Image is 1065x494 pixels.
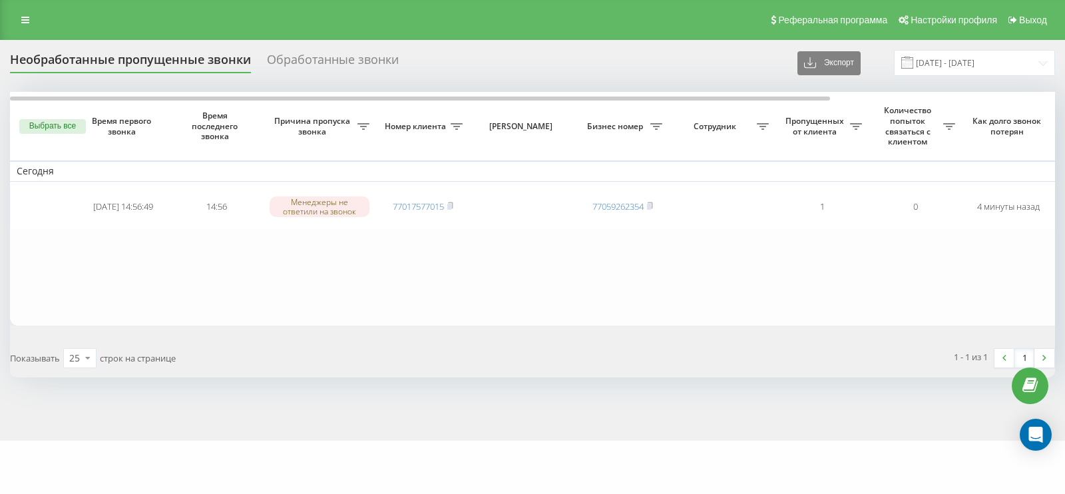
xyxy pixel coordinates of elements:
[875,105,943,146] span: Количество попыток связаться с клиентом
[100,352,176,364] span: строк на странице
[270,196,369,216] div: Менеджеры не ответили на звонок
[19,119,86,134] button: Выбрать все
[180,111,252,142] span: Время последнего звонка
[869,184,962,230] td: 0
[775,184,869,230] td: 1
[69,352,80,365] div: 25
[383,121,451,132] span: Номер клиента
[87,116,159,136] span: Время первого звонка
[797,51,861,75] button: Экспорт
[778,15,887,25] span: Реферальная программа
[582,121,650,132] span: Бизнес номер
[393,200,444,212] a: 77017577015
[1020,419,1052,451] div: Open Intercom Messenger
[676,121,757,132] span: Сотрудник
[782,116,850,136] span: Пропущенных от клиента
[911,15,997,25] span: Настройки профиля
[170,184,263,230] td: 14:56
[270,116,357,136] span: Причина пропуска звонка
[592,200,644,212] a: 77059262354
[972,116,1044,136] span: Как долго звонок потерян
[267,53,399,73] div: Обработанные звонки
[1019,15,1047,25] span: Выход
[1014,349,1034,368] a: 1
[954,350,988,364] div: 1 - 1 из 1
[77,184,170,230] td: [DATE] 14:56:49
[10,53,251,73] div: Необработанные пропущенные звонки
[962,184,1055,230] td: 4 минуты назад
[481,121,564,132] span: [PERSON_NAME]
[10,352,60,364] span: Показывать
